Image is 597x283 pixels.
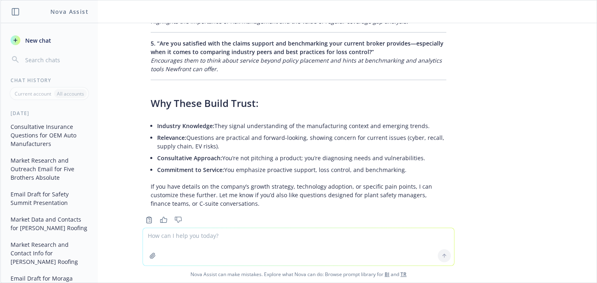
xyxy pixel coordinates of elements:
div: [DATE] [1,110,98,117]
a: TR [400,271,407,278]
input: Search chats [24,54,88,65]
em: Encourages them to think about service beyond policy placement and hints at benchmarking and anal... [151,57,442,73]
span: Nova Assist can make mistakes. Explore what Nova can do: Browse prompt library for and [4,266,593,283]
span: New chat [24,36,51,45]
p: Current account [15,90,51,97]
span: Relevance: [157,134,186,141]
span: Commitment to Service: [157,166,224,174]
svg: Copy to clipboard [145,216,153,224]
h1: Nova Assist [50,7,89,16]
li: You’re not pitching a product; you’re diagnosing needs and vulnerabilities. [157,152,446,164]
button: Consultative Insurance Questions for OEM Auto Manufacturers [7,120,91,150]
button: New chat [7,33,91,48]
h3: Why These Build Trust: [151,96,446,110]
div: Chat History [1,77,98,84]
button: Email Draft for Safety Summit Presentation [7,187,91,209]
span: Industry Knowledge: [157,122,214,130]
li: They signal understanding of the manufacturing context and emerging trends. [157,120,446,132]
span: Consultative Approach: [157,154,222,162]
button: Thumbs down [172,214,185,226]
span: 5. “Are you satisfied with the claims support and benchmarking your current broker provides—espec... [151,39,443,56]
button: Market Data and Contacts for [PERSON_NAME] Roofing [7,213,91,235]
p: All accounts [57,90,84,97]
li: You emphasize proactive support, loss control, and benchmarking. [157,164,446,176]
button: Market Research and Outreach Email for Five Brothers Absolute [7,154,91,184]
p: If you have details on the company’s growth strategy, technology adoption, or specific pain point... [151,182,446,208]
li: Questions are practical and forward-looking, showing concern for current issues (cyber, recall, s... [157,132,446,152]
a: BI [385,271,389,278]
button: Market Research and Contact Info for [PERSON_NAME] Roofing [7,238,91,268]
